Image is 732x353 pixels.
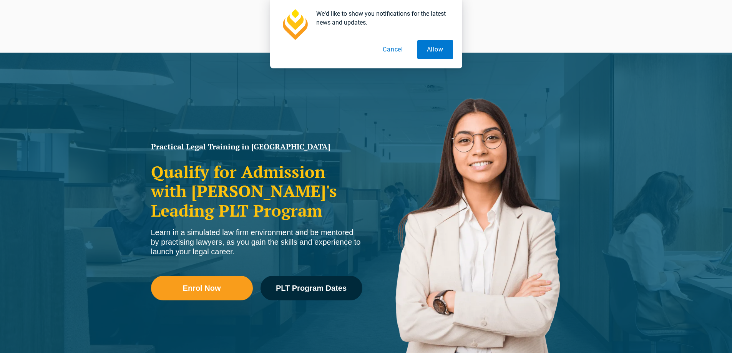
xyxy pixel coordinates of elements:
div: We'd like to show you notifications for the latest news and updates. [310,9,453,27]
button: Cancel [373,40,413,59]
img: notification icon [279,9,310,40]
span: Enrol Now [183,284,221,292]
a: PLT Program Dates [261,276,362,300]
span: PLT Program Dates [276,284,347,292]
a: Enrol Now [151,276,253,300]
div: Learn in a simulated law firm environment and be mentored by practising lawyers, as you gain the ... [151,228,362,257]
h1: Practical Legal Training in [GEOGRAPHIC_DATA] [151,143,362,151]
h2: Qualify for Admission with [PERSON_NAME]'s Leading PLT Program [151,162,362,220]
button: Allow [417,40,453,59]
